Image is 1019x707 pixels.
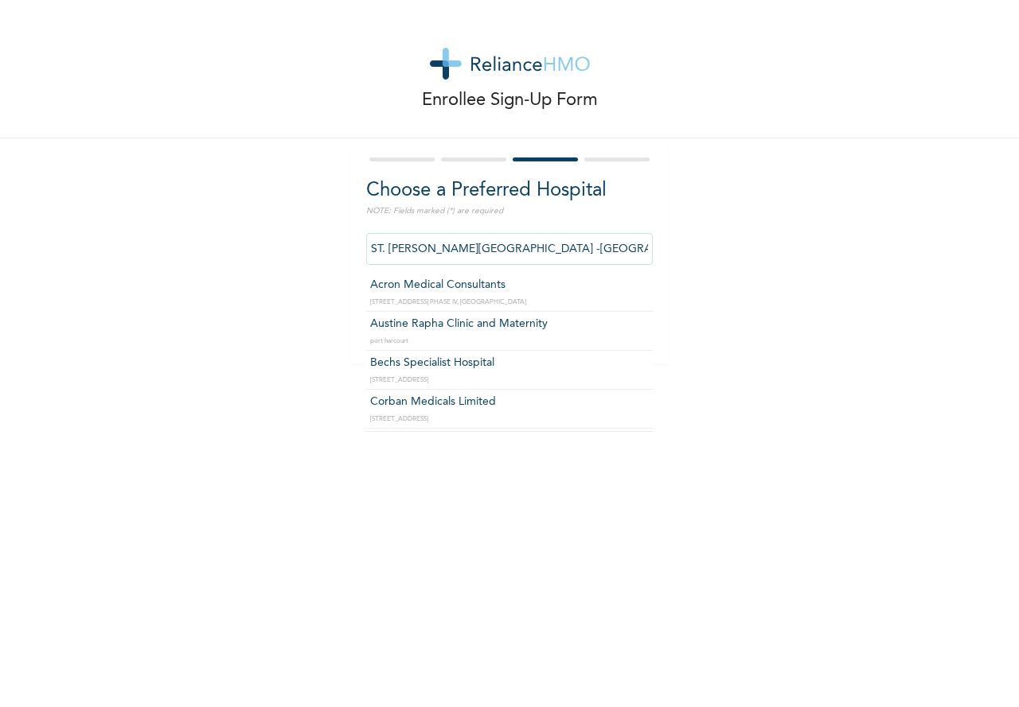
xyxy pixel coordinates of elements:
input: Search by name, address or governorate [366,233,653,265]
img: logo [430,48,590,80]
p: Enrollee Sign-Up Form [422,87,598,114]
p: [STREET_ADDRESS] [370,375,649,385]
p: NOTE: Fields marked (*) are required [366,205,653,217]
p: Acron Medical Consultants [370,277,649,293]
p: port harcourt [370,336,649,346]
p: [STREET_ADDRESS] [370,414,649,424]
p: [STREET_ADDRESS] PHASE IV, [GEOGRAPHIC_DATA] [370,297,649,307]
h2: Choose a Preferred Hospital [366,177,653,205]
p: Austine Rapha Clinic and Maternity [370,316,649,332]
p: Corban Medicals Limited [370,394,649,410]
p: Bechs Specialist Hospital [370,355,649,371]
